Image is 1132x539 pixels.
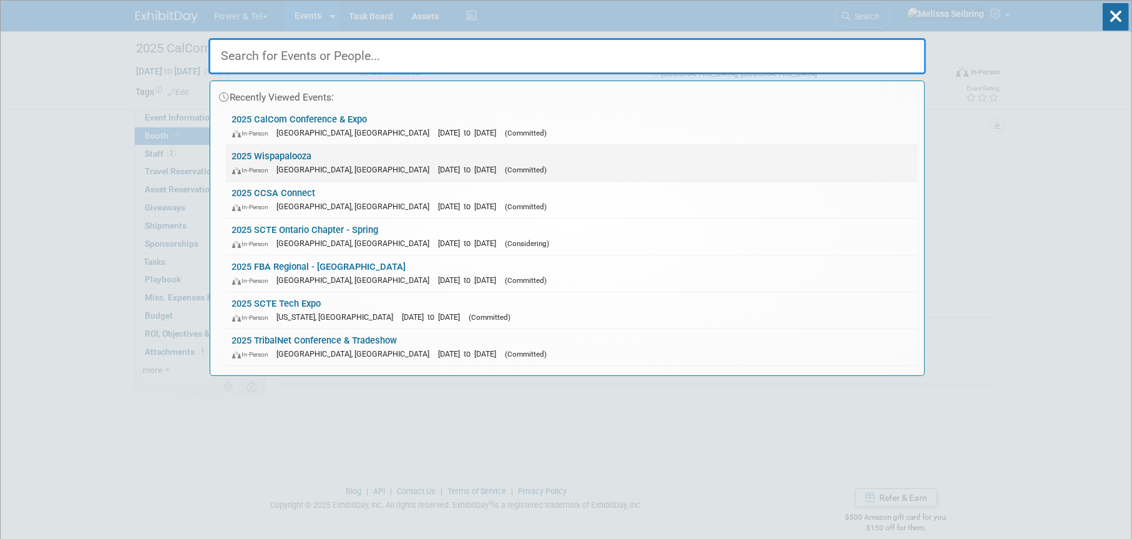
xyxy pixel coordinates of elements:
span: [GEOGRAPHIC_DATA], [GEOGRAPHIC_DATA] [277,202,436,211]
span: In-Person [232,240,275,248]
span: In-Person [232,350,275,359]
a: 2025 CalCom Conference & Expo In-Person [GEOGRAPHIC_DATA], [GEOGRAPHIC_DATA] [DATE] to [DATE] (Co... [226,108,918,144]
span: (Committed) [469,313,511,322]
a: 2025 FBA Regional - [GEOGRAPHIC_DATA] In-Person [GEOGRAPHIC_DATA], [GEOGRAPHIC_DATA] [DATE] to [D... [226,255,918,292]
a: 2025 SCTE Tech Expo In-Person [US_STATE], [GEOGRAPHIC_DATA] [DATE] to [DATE] (Committed) [226,292,918,329]
span: (Committed) [505,350,547,359]
a: 2025 CCSA Connect In-Person [GEOGRAPHIC_DATA], [GEOGRAPHIC_DATA] [DATE] to [DATE] (Committed) [226,182,918,218]
span: In-Person [232,277,275,285]
a: 2025 Wispapalooza In-Person [GEOGRAPHIC_DATA], [GEOGRAPHIC_DATA] [DATE] to [DATE] (Committed) [226,145,918,181]
a: 2025 SCTE Ontario Chapter - Spring In-Person [GEOGRAPHIC_DATA], [GEOGRAPHIC_DATA] [DATE] to [DATE... [226,219,918,255]
span: [DATE] to [DATE] [439,202,503,211]
span: In-Person [232,314,275,322]
span: [DATE] to [DATE] [439,165,503,174]
span: (Committed) [505,129,547,137]
span: [GEOGRAPHIC_DATA], [GEOGRAPHIC_DATA] [277,239,436,248]
span: [US_STATE], [GEOGRAPHIC_DATA] [277,312,400,322]
span: (Committed) [505,166,547,174]
span: [GEOGRAPHIC_DATA], [GEOGRAPHIC_DATA] [277,165,436,174]
input: Search for Events or People... [208,38,926,74]
span: [DATE] to [DATE] [439,128,503,137]
span: [DATE] to [DATE] [439,275,503,285]
span: [DATE] to [DATE] [439,349,503,359]
span: [DATE] to [DATE] [439,239,503,248]
a: 2025 TribalNet Conference & Tradeshow In-Person [GEOGRAPHIC_DATA], [GEOGRAPHIC_DATA] [DATE] to [D... [226,329,918,365]
span: (Considering) [505,239,550,248]
span: [DATE] to [DATE] [403,312,467,322]
div: Recently Viewed Events: [217,81,918,108]
span: In-Person [232,129,275,137]
span: In-Person [232,203,275,211]
span: In-Person [232,166,275,174]
span: [GEOGRAPHIC_DATA], [GEOGRAPHIC_DATA] [277,275,436,285]
span: (Committed) [505,202,547,211]
span: (Committed) [505,276,547,285]
span: [GEOGRAPHIC_DATA], [GEOGRAPHIC_DATA] [277,128,436,137]
span: [GEOGRAPHIC_DATA], [GEOGRAPHIC_DATA] [277,349,436,359]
